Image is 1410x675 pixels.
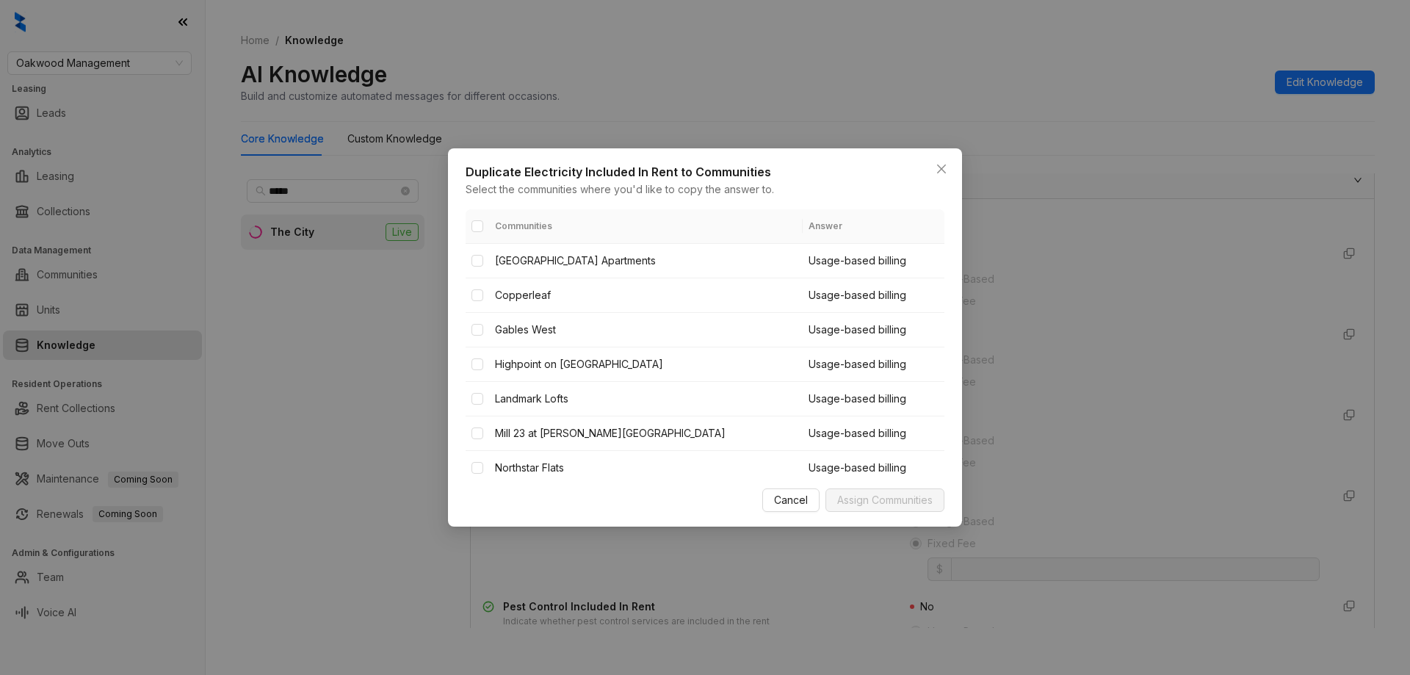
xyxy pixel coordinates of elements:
[809,356,939,372] div: Usage-based billing
[809,460,939,476] div: Usage-based billing
[495,322,797,338] div: Gables West
[489,209,803,244] th: Communities
[774,492,808,508] span: Cancel
[762,488,820,512] button: Cancel
[809,287,939,303] div: Usage-based billing
[495,287,797,303] div: Copperleaf
[495,253,797,269] div: [GEOGRAPHIC_DATA] Apartments
[809,322,939,338] div: Usage-based billing
[466,163,944,181] div: Duplicate Electricity Included In Rent to Communities
[495,425,797,441] div: Mill 23 at [PERSON_NAME][GEOGRAPHIC_DATA]
[930,157,953,181] button: Close
[809,425,939,441] div: Usage-based billing
[495,391,797,407] div: Landmark Lofts
[809,391,939,407] div: Usage-based billing
[809,253,939,269] div: Usage-based billing
[825,488,944,512] button: Assign Communities
[466,181,944,198] div: Select the communities where you'd like to copy the answer to.
[936,163,947,175] span: close
[803,209,944,244] th: Answer
[495,356,797,372] div: Highpoint on [GEOGRAPHIC_DATA]
[495,460,797,476] div: Northstar Flats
